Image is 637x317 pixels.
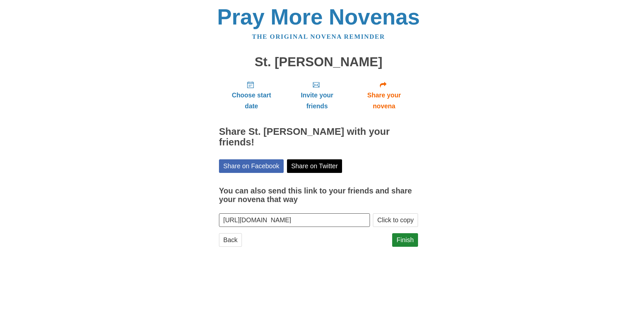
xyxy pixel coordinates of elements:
[357,90,411,112] span: Share your novena
[392,233,418,247] a: Finish
[217,5,420,29] a: Pray More Novenas
[219,76,284,115] a: Choose start date
[219,55,418,69] h1: St. [PERSON_NAME]
[350,76,418,115] a: Share your novena
[284,76,350,115] a: Invite your friends
[226,90,277,112] span: Choose start date
[252,33,385,40] a: The original novena reminder
[373,213,418,227] button: Click to copy
[219,233,242,247] a: Back
[287,159,342,173] a: Share on Twitter
[219,159,284,173] a: Share on Facebook
[291,90,343,112] span: Invite your friends
[219,187,418,204] h3: You can also send this link to your friends and share your novena that way
[219,127,418,148] h2: Share St. [PERSON_NAME] with your friends!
